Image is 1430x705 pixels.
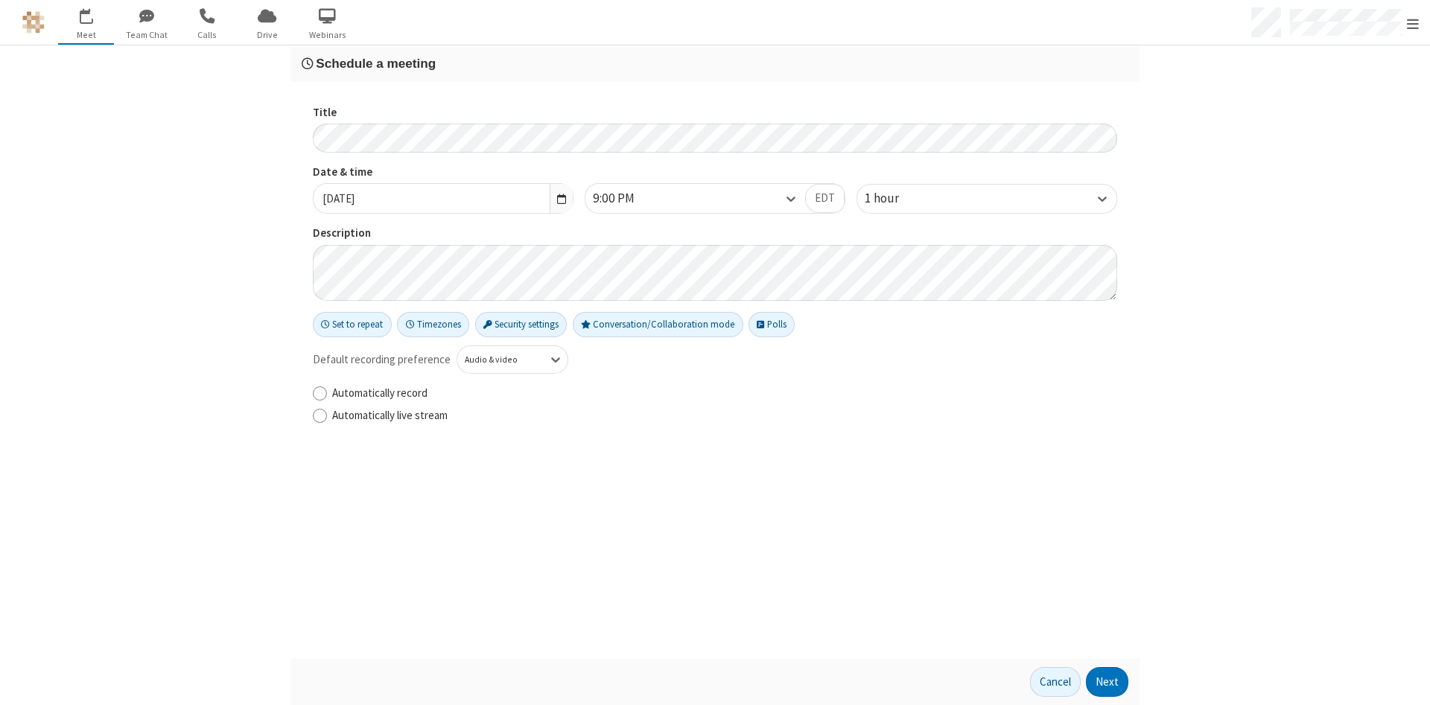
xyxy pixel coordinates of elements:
button: Next [1086,667,1128,697]
label: Automatically record [332,385,1117,402]
button: Cancel [1030,667,1081,697]
div: 9:00 PM [593,189,660,208]
span: Schedule a meeting [316,56,436,71]
div: Audio & video [465,353,536,366]
button: EDT [805,184,845,214]
span: Drive [239,28,295,42]
label: Description [313,225,1117,242]
img: QA Selenium DO NOT DELETE OR CHANGE [22,11,45,34]
button: Set to repeat [313,312,392,337]
span: Calls [179,28,235,42]
label: Date & time [313,164,573,181]
button: Timezones [397,312,469,337]
button: Conversation/Collaboration mode [573,312,743,337]
span: Default recording preference [313,351,451,369]
div: 1 [89,8,99,19]
span: Team Chat [118,28,174,42]
span: Meet [58,28,114,42]
button: Polls [749,312,795,337]
button: Security settings [475,312,568,337]
span: Webinars [299,28,355,42]
div: 1 hour [865,189,924,208]
label: Automatically live stream [332,407,1117,424]
label: Title [313,104,1117,121]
